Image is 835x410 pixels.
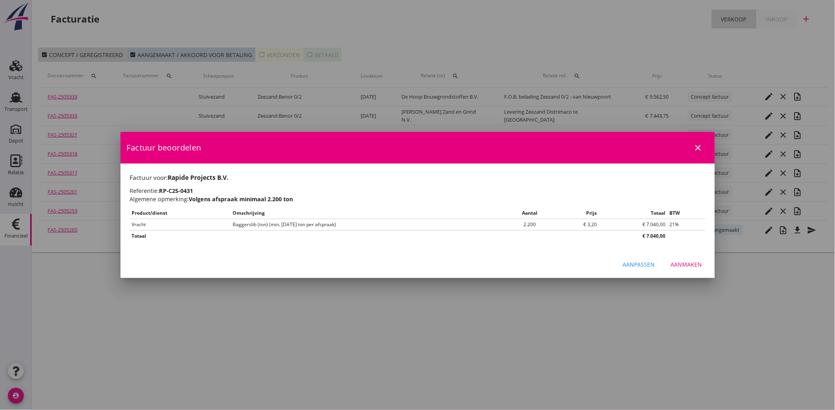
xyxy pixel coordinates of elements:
div: Aanpassen [623,260,655,269]
div: Factuur beoordelen [120,132,715,164]
th: € 7.040,00 [599,230,668,242]
h1: Factuur voor: [130,173,705,182]
th: Prijs [554,208,599,219]
td: € 7.040,00 [599,219,668,230]
td: 2.200 [505,219,554,230]
div: Aanmaken [671,260,702,269]
th: Omschrijving [231,208,505,219]
td: Vracht [130,219,231,230]
td: 21% [668,219,705,230]
strong: Rapide Projects B.V. [168,173,229,182]
button: Aanmaken [665,257,709,272]
th: Totaal [599,208,668,219]
strong: Volgens afspraak minimaal 2.200 ton [189,195,293,203]
th: Totaal [130,230,599,242]
td: € 3,20 [554,219,599,230]
strong: RP-C25-0431 [159,187,193,195]
i: close [694,143,703,153]
h2: Referentie: Algemene opmerking: [130,187,705,204]
button: Aanpassen [617,257,661,272]
th: BTW [668,208,705,219]
th: Product/dienst [130,208,231,219]
th: Aantal [505,208,554,219]
td: Baggerslib (ton) (min. [DATE] ton per afspraak) [231,219,505,230]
